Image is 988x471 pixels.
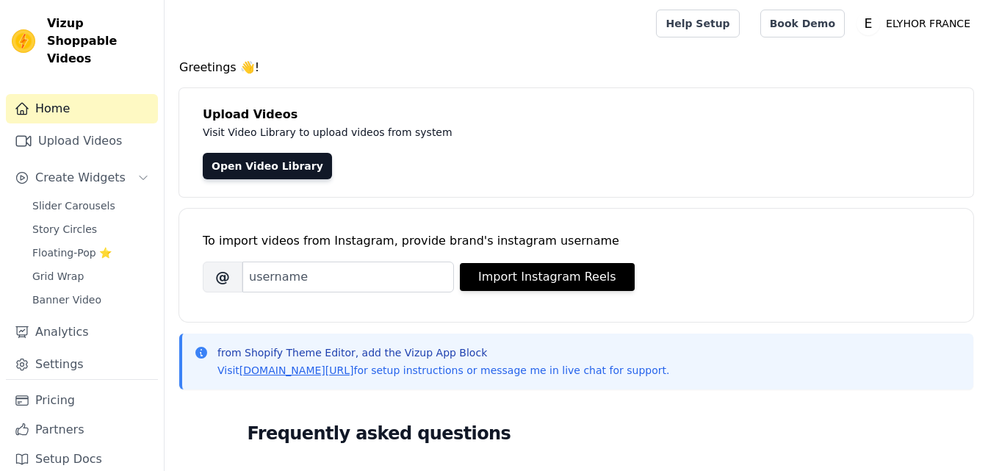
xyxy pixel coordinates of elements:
[35,169,126,187] span: Create Widgets
[12,29,35,53] img: Vizup
[865,16,873,31] text: E
[32,269,84,284] span: Grid Wrap
[32,245,112,260] span: Floating-Pop ⭐
[6,94,158,123] a: Home
[239,364,354,376] a: [DOMAIN_NAME][URL]
[24,195,158,216] a: Slider Carousels
[6,126,158,156] a: Upload Videos
[203,153,332,179] a: Open Video Library
[6,163,158,193] button: Create Widgets
[880,10,976,37] p: ELYHOR FRANCE
[24,242,158,263] a: Floating-Pop ⭐
[179,59,973,76] h4: Greetings 👋!
[47,15,152,68] span: Vizup Shoppable Videos
[6,415,158,445] a: Partners
[203,262,242,292] span: @
[203,106,950,123] h4: Upload Videos
[24,290,158,310] a: Banner Video
[242,262,454,292] input: username
[6,350,158,379] a: Settings
[24,266,158,287] a: Grid Wrap
[248,419,906,448] h2: Frequently asked questions
[203,123,861,141] p: Visit Video Library to upload videos from system
[460,263,635,291] button: Import Instagram Reels
[217,363,669,378] p: Visit for setup instructions or message me in live chat for support.
[656,10,739,37] a: Help Setup
[32,198,115,213] span: Slider Carousels
[32,292,101,307] span: Banner Video
[6,386,158,415] a: Pricing
[857,10,976,37] button: E ELYHOR FRANCE
[203,232,950,250] div: To import videos from Instagram, provide brand's instagram username
[760,10,845,37] a: Book Demo
[32,222,97,237] span: Story Circles
[6,317,158,347] a: Analytics
[24,219,158,240] a: Story Circles
[217,345,669,360] p: from Shopify Theme Editor, add the Vizup App Block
